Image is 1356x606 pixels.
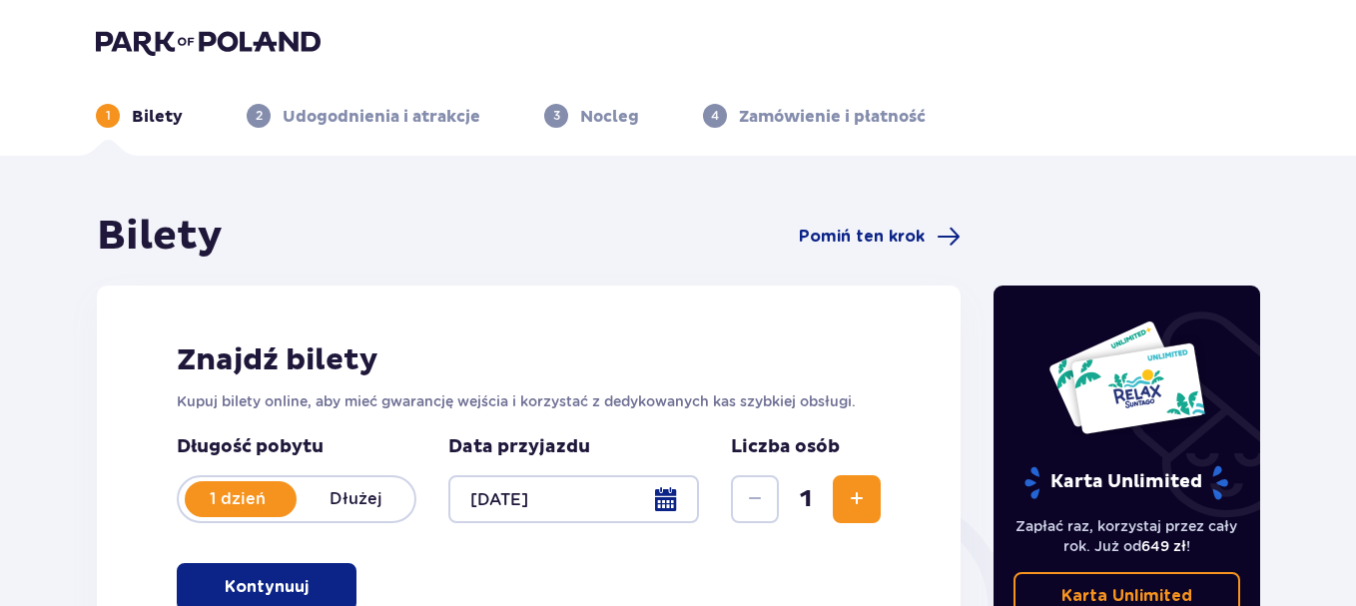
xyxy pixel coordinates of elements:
h1: Bilety [97,212,223,262]
button: Zmniejsz [731,475,779,523]
a: Pomiń ten krok [799,225,961,249]
p: Bilety [132,106,183,128]
p: Dłużej [297,488,414,510]
p: 4 [711,107,719,125]
div: 1Bilety [96,104,183,128]
div: 3Nocleg [544,104,639,128]
p: Nocleg [580,106,639,128]
p: Kontynuuj [225,576,309,598]
img: Park of Poland logo [96,28,321,56]
p: Zapłać raz, korzystaj przez cały rok. Już od ! [1014,516,1241,556]
img: Dwie karty całoroczne do Suntago z napisem 'UNLIMITED RELAX', na białym tle z tropikalnymi liśćmi... [1047,319,1206,435]
p: 1 dzień [179,488,297,510]
div: 4Zamówienie i płatność [703,104,926,128]
div: 2Udogodnienia i atrakcje [247,104,480,128]
p: Liczba osób [731,435,840,459]
p: 1 [106,107,111,125]
span: Pomiń ten krok [799,226,925,248]
p: Karta Unlimited [1022,465,1230,500]
p: Długość pobytu [177,435,416,459]
p: 3 [553,107,560,125]
p: Zamówienie i płatność [739,106,926,128]
h2: Znajdź bilety [177,341,881,379]
button: Zwiększ [833,475,881,523]
p: Kupuj bilety online, aby mieć gwarancję wejścia i korzystać z dedykowanych kas szybkiej obsługi. [177,391,881,411]
span: 1 [783,484,829,514]
p: Data przyjazdu [448,435,590,459]
span: 649 zł [1141,538,1186,554]
p: Udogodnienia i atrakcje [283,106,480,128]
p: 2 [256,107,263,125]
